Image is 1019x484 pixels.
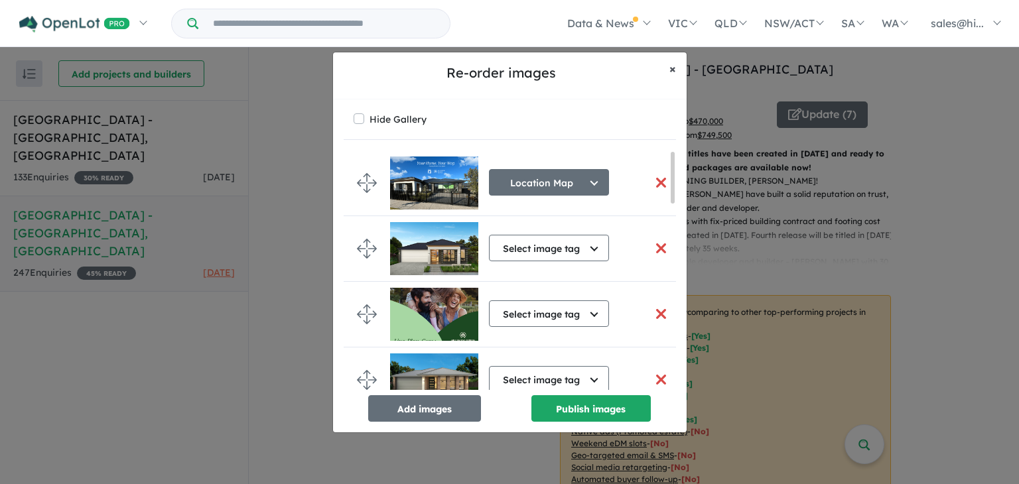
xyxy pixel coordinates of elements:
[357,304,377,324] img: drag.svg
[344,63,659,83] h5: Re-order images
[368,395,481,422] button: Add images
[489,235,609,261] button: Select image tag
[19,16,130,32] img: Openlot PRO Logo White
[669,61,676,76] span: ×
[370,110,427,129] label: Hide Gallery
[357,239,377,259] img: drag.svg
[390,156,478,210] img: Hillsview%20Green%20Estate%20-%20Angle%20Vale___1752458973.jpg
[489,300,609,327] button: Select image tag
[931,17,984,30] span: sales@hi...
[390,288,478,341] img: Hillsview%20Green%20Estate%20-%20Angle%20Vale___1752459396.jpg
[357,370,377,390] img: drag.svg
[357,173,377,193] img: drag.svg
[489,169,609,196] button: Location Map
[489,366,609,393] button: Select image tag
[531,395,651,422] button: Publish images
[201,9,447,38] input: Try estate name, suburb, builder or developer
[390,222,478,275] img: Hillsview%20Green%20Estate%20-%20Angle%20Vale%20Exterior%201.jpg
[390,353,478,406] img: Hillsview%20Green%20Estate%20-%20Angle%20Vale%20Exterior%206.jpg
